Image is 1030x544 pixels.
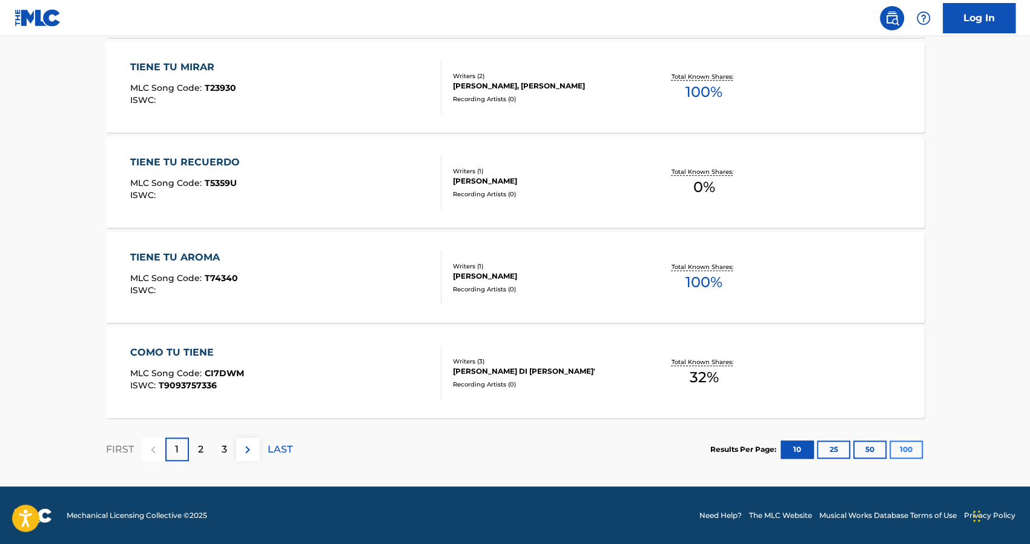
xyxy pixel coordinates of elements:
[453,262,636,271] div: Writers ( 1 )
[969,486,1030,544] div: Widget de chat
[819,510,957,521] a: Musical Works Database Terms of Use
[130,82,205,93] span: MLC Song Code :
[15,9,61,27] img: MLC Logo
[710,444,779,455] p: Results Per Page:
[130,285,159,296] span: ISWC :
[205,368,244,379] span: CI7DWM
[964,510,1015,521] a: Privacy Policy
[453,176,636,187] div: [PERSON_NAME]
[672,167,736,176] p: Total Known Shares:
[672,262,736,271] p: Total Known Shares:
[106,137,925,228] a: TIENE TU RECUERDOMLC Song Code:T5359UISWC:Writers (1)[PERSON_NAME]Recording Artists (0)Total Know...
[916,11,931,25] img: help
[853,440,886,459] button: 50
[943,3,1015,33] a: Log In
[685,271,722,293] span: 100 %
[67,510,207,521] span: Mechanical Licensing Collective © 2025
[130,368,205,379] span: MLC Song Code :
[205,82,236,93] span: T23930
[885,11,899,25] img: search
[159,380,217,391] span: T9093757336
[130,273,205,284] span: MLC Song Code :
[781,440,814,459] button: 10
[130,95,159,105] span: ISWC :
[890,440,923,459] button: 100
[453,285,636,294] div: Recording Artists ( 0 )
[240,442,255,457] img: right
[198,442,203,457] p: 2
[453,271,636,282] div: [PERSON_NAME]
[205,177,237,188] span: T5359U
[130,345,244,360] div: COMO TU TIENE
[969,486,1030,544] iframe: Chat Widget
[130,177,205,188] span: MLC Song Code :
[453,357,636,366] div: Writers ( 3 )
[672,357,736,367] p: Total Known Shares:
[689,367,718,388] span: 32 %
[106,442,134,457] p: FIRST
[699,510,742,521] a: Need Help?
[106,42,925,133] a: TIENE TU MIRARMLC Song Code:T23930ISWC:Writers (2)[PERSON_NAME], [PERSON_NAME]Recording Artists (...
[15,508,52,523] img: logo
[453,380,636,389] div: Recording Artists ( 0 )
[453,71,636,81] div: Writers ( 2 )
[222,442,227,457] p: 3
[453,366,636,377] div: [PERSON_NAME] DI [PERSON_NAME]'
[175,442,179,457] p: 1
[453,190,636,199] div: Recording Artists ( 0 )
[453,95,636,104] div: Recording Artists ( 0 )
[817,440,850,459] button: 25
[685,81,722,103] span: 100 %
[749,510,812,521] a: The MLC Website
[453,167,636,176] div: Writers ( 1 )
[672,72,736,81] p: Total Known Shares:
[130,190,159,201] span: ISWC :
[130,380,159,391] span: ISWC :
[205,273,238,284] span: T74340
[130,250,238,265] div: TIENE TU AROMA
[453,81,636,91] div: [PERSON_NAME], [PERSON_NAME]
[130,60,236,75] div: TIENE TU MIRAR
[130,155,246,170] div: TIENE TU RECUERDO
[911,6,936,30] div: Help
[106,327,925,418] a: COMO TU TIENEMLC Song Code:CI7DWMISWC:T9093757336Writers (3)[PERSON_NAME] DI [PERSON_NAME]'Record...
[973,498,980,534] div: Arrastrar
[268,442,292,457] p: LAST
[693,176,715,198] span: 0 %
[880,6,904,30] a: Public Search
[106,232,925,323] a: TIENE TU AROMAMLC Song Code:T74340ISWC:Writers (1)[PERSON_NAME]Recording Artists (0)Total Known S...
